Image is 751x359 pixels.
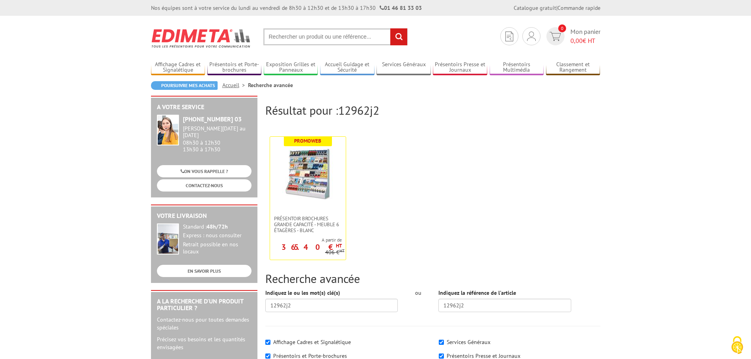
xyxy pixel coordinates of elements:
[264,61,318,74] a: Exposition Grilles et Panneaux
[390,28,407,45] input: rechercher
[282,149,334,200] img: Présentoir Brochures grande capacité - Meuble 6 étagères - Blanc
[505,32,513,41] img: devis rapide
[183,241,252,255] div: Retrait possible en nos locaux
[550,32,561,41] img: devis rapide
[157,179,252,192] a: CONTACTEZ-NOUS
[183,115,242,123] strong: [PHONE_NUMBER] 03
[157,316,252,331] p: Contactez-nous pour toutes demandes spéciales
[544,27,600,45] a: devis rapide 0 Mon panier 0,00€ HT
[723,332,751,359] button: Cookies (fenêtre modale)
[183,125,252,153] div: 08h30 à 12h30 13h30 à 17h30
[557,4,600,11] a: Commande rapide
[222,82,248,89] a: Accueil
[410,289,427,297] div: ou
[320,61,375,74] a: Accueil Guidage et Sécurité
[183,223,252,231] div: Standard :
[157,115,179,145] img: widget-service.jpg
[376,61,431,74] a: Services Généraux
[447,339,490,346] label: Services Généraux
[294,138,321,144] b: Promoweb
[570,36,600,45] span: € HT
[338,102,379,118] span: 12962j2
[151,4,422,12] div: Nos équipes sont à votre service du lundi au vendredi de 8h30 à 12h30 et de 13h30 à 17h30
[157,223,179,255] img: widget-livraison.jpg
[274,216,342,233] span: Présentoir Brochures grande capacité - Meuble 6 étagères - Blanc
[151,24,252,53] img: Edimeta
[439,340,444,345] input: Services Généraux
[157,265,252,277] a: EN SAVOIR PLUS
[207,223,228,230] strong: 48h/72h
[207,61,262,74] a: Présentoirs et Porte-brochures
[325,249,345,255] p: 406 €
[570,27,600,45] span: Mon panier
[336,242,342,249] sup: HT
[265,340,270,345] input: Affichage Cadres et Signalétique
[339,248,345,253] sup: HT
[265,289,340,297] label: Indiquez le ou les mot(s) clé(s)
[270,216,346,233] a: Présentoir Brochures grande capacité - Meuble 6 étagères - Blanc
[265,104,600,117] h2: Résultat pour :
[270,237,342,243] span: A partir de
[380,4,422,11] strong: 01 46 81 33 03
[151,81,218,90] a: Poursuivre mes achats
[265,272,600,285] h2: Recherche avancée
[157,104,252,111] h2: A votre service
[183,232,252,239] div: Express : nous consulter
[546,61,600,74] a: Classement et Rangement
[527,32,536,41] img: devis rapide
[157,212,252,219] h2: Votre livraison
[514,4,556,11] a: Catalogue gratuit
[183,125,252,139] div: [PERSON_NAME][DATE] au [DATE]
[263,28,408,45] input: Rechercher un produit ou une référence...
[439,353,444,359] input: Présentoirs Presse et Journaux
[514,4,600,12] div: |
[248,81,293,89] li: Recherche avancée
[727,335,747,355] img: Cookies (fenêtre modale)
[570,37,583,45] span: 0,00
[157,335,252,351] p: Précisez vos besoins et les quantités envisagées
[490,61,544,74] a: Présentoirs Multimédia
[273,339,351,346] label: Affichage Cadres et Signalétique
[438,289,516,297] label: Indiquez la référence de l'article
[433,61,487,74] a: Présentoirs Presse et Journaux
[281,245,342,249] p: 365.40 €
[151,61,205,74] a: Affichage Cadres et Signalétique
[265,353,270,359] input: Présentoirs et Porte-brochures
[157,298,252,312] h2: A la recherche d'un produit particulier ?
[157,165,252,177] a: ON VOUS RAPPELLE ?
[558,24,566,32] span: 0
